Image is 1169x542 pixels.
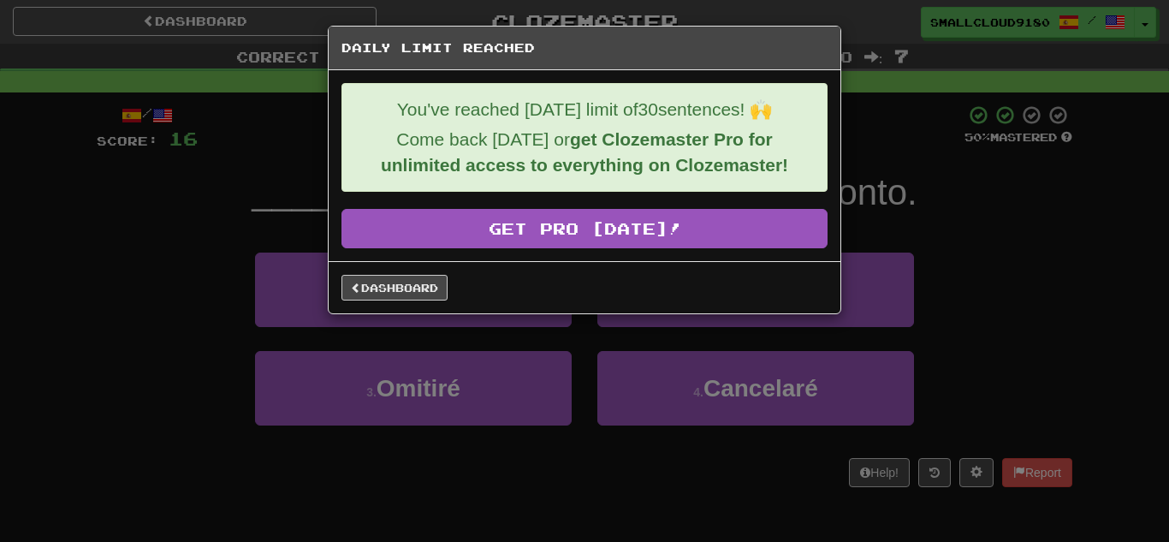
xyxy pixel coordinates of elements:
[341,209,828,248] a: Get Pro [DATE]!
[341,39,828,57] h5: Daily Limit Reached
[355,127,814,178] p: Come back [DATE] or
[355,97,814,122] p: You've reached [DATE] limit of 30 sentences! 🙌
[341,275,448,301] a: Dashboard
[381,129,788,175] strong: get Clozemaster Pro for unlimited access to everything on Clozemaster!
